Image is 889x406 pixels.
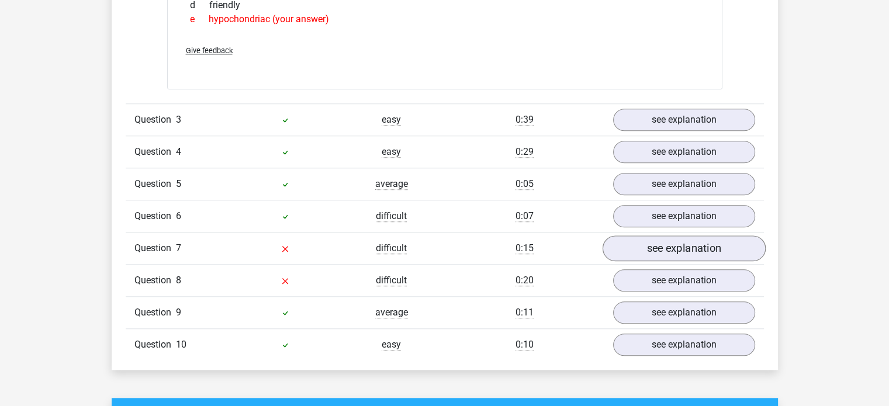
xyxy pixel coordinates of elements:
span: e [190,12,209,26]
span: 0:10 [516,339,534,351]
a: see explanation [613,334,755,356]
span: 7 [176,242,181,254]
span: 10 [176,339,186,350]
a: see explanation [613,173,755,195]
span: Question [134,338,176,352]
span: 0:15 [516,242,534,254]
span: 0:39 [516,114,534,126]
a: see explanation [613,205,755,227]
a: see explanation [602,235,765,261]
div: hypochondriac (your answer) [181,12,708,26]
span: Question [134,241,176,255]
span: 3 [176,114,181,125]
span: 8 [176,275,181,286]
a: see explanation [613,301,755,324]
span: Question [134,145,176,159]
span: 4 [176,146,181,157]
span: Question [134,209,176,223]
span: Question [134,306,176,320]
span: 5 [176,178,181,189]
span: easy [382,146,401,158]
span: 0:29 [516,146,534,158]
span: difficult [376,275,407,286]
span: 0:11 [516,307,534,318]
a: see explanation [613,109,755,131]
span: difficult [376,210,407,222]
span: easy [382,114,401,126]
span: Question [134,273,176,287]
a: see explanation [613,269,755,292]
span: average [375,307,408,318]
span: Question [134,113,176,127]
a: see explanation [613,141,755,163]
span: average [375,178,408,190]
span: 0:05 [516,178,534,190]
span: Question [134,177,176,191]
span: difficult [376,242,407,254]
span: 0:07 [516,210,534,222]
span: Give feedback [186,46,233,55]
span: 6 [176,210,181,221]
span: 9 [176,307,181,318]
span: 0:20 [516,275,534,286]
span: easy [382,339,401,351]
